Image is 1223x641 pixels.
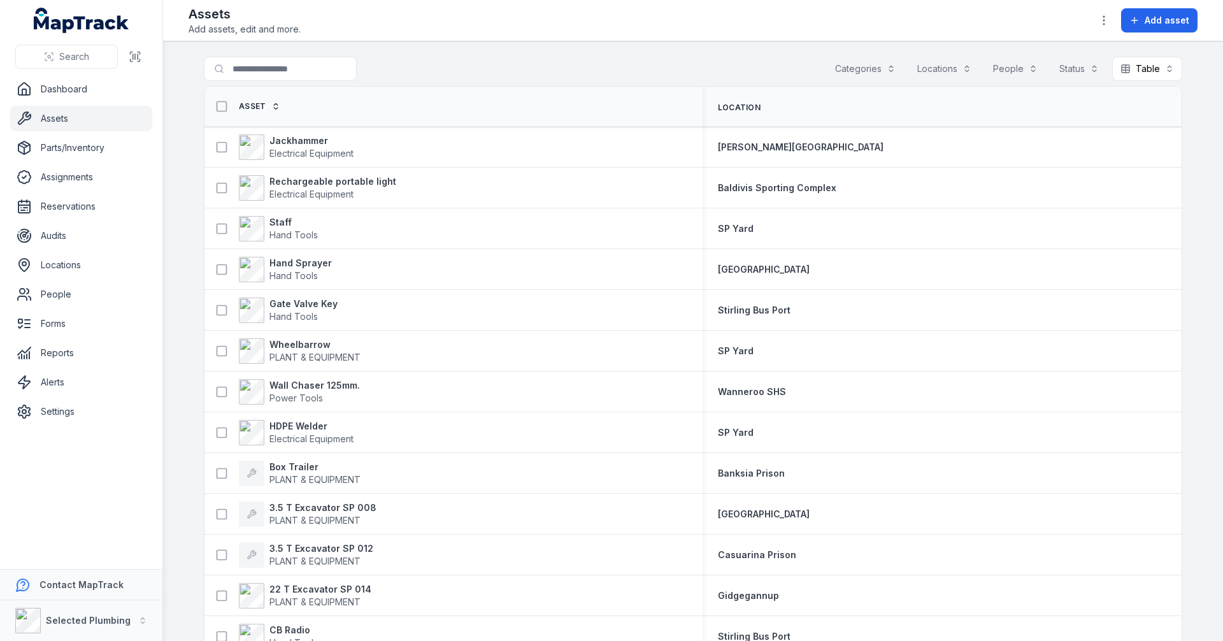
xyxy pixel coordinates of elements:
[239,379,360,405] a: Wall Chaser 125mm.Power Tools
[269,229,318,240] span: Hand Tools
[239,338,361,364] a: WheelbarrowPLANT & EQUIPMENT
[10,370,152,395] a: Alerts
[718,304,790,317] a: Stirling Bus Port
[909,57,980,81] button: Locations
[269,624,318,637] strong: CB Radio
[239,175,396,201] a: Rechargeable portable lightElectrical Equipment
[269,189,354,199] span: Electrical Equipment
[46,615,131,626] strong: Selected Plumbing
[10,223,152,248] a: Audits
[239,216,318,241] a: StaffHand Tools
[239,420,354,445] a: HDPE WelderElectrical Equipment
[269,379,360,392] strong: Wall Chaser 125mm.
[718,264,810,275] span: [GEOGRAPHIC_DATA]
[718,182,836,193] span: Baldivis Sporting Complex
[1051,57,1107,81] button: Status
[718,508,810,521] a: [GEOGRAPHIC_DATA]
[718,426,754,439] a: SP Yard
[269,501,376,514] strong: 3.5 T Excavator SP 008
[269,596,361,607] span: PLANT & EQUIPMENT
[239,542,373,568] a: 3.5 T Excavator SP 012PLANT & EQUIPMENT
[718,305,790,315] span: Stirling Bus Port
[269,433,354,444] span: Electrical Equipment
[34,8,129,33] a: MapTrack
[15,45,118,69] button: Search
[718,141,883,154] a: [PERSON_NAME][GEOGRAPHIC_DATA]
[269,257,332,270] strong: Hand Sprayer
[239,583,371,609] a: 22 T Excavator SP 014PLANT & EQUIPMENT
[269,583,371,596] strong: 22 T Excavator SP 014
[269,393,323,403] span: Power Tools
[10,76,152,102] a: Dashboard
[10,194,152,219] a: Reservations
[10,106,152,131] a: Assets
[239,298,338,323] a: Gate Valve KeyHand Tools
[269,461,361,473] strong: Box Trailer
[1145,14,1189,27] span: Add asset
[239,101,266,112] span: Asset
[269,148,354,159] span: Electrical Equipment
[239,461,361,486] a: Box TrailerPLANT & EQUIPMENT
[1112,57,1182,81] button: Table
[718,427,754,438] span: SP Yard
[239,134,354,160] a: JackhammerElectrical Equipment
[269,216,318,229] strong: Staff
[10,135,152,161] a: Parts/Inventory
[718,222,754,235] a: SP Yard
[718,141,883,152] span: [PERSON_NAME][GEOGRAPHIC_DATA]
[10,252,152,278] a: Locations
[269,542,373,555] strong: 3.5 T Excavator SP 012
[718,386,786,397] span: Wanneroo SHS
[239,257,332,282] a: Hand SprayerHand Tools
[269,474,361,485] span: PLANT & EQUIPMENT
[10,282,152,307] a: People
[269,311,318,322] span: Hand Tools
[269,352,361,363] span: PLANT & EQUIPMENT
[239,101,280,112] a: Asset
[269,298,338,310] strong: Gate Valve Key
[189,5,301,23] h2: Assets
[39,579,124,590] strong: Contact MapTrack
[718,508,810,519] span: [GEOGRAPHIC_DATA]
[718,223,754,234] span: SP Yard
[269,556,361,566] span: PLANT & EQUIPMENT
[269,175,396,188] strong: Rechargeable portable light
[269,515,361,526] span: PLANT & EQUIPMENT
[718,590,779,601] span: Gidgegannup
[59,50,89,63] span: Search
[10,164,152,190] a: Assignments
[718,549,796,560] span: Casuarina Prison
[269,270,318,281] span: Hand Tools
[10,311,152,336] a: Forms
[718,468,785,479] span: Banksia Prison
[1121,8,1198,32] button: Add asset
[10,340,152,366] a: Reports
[10,399,152,424] a: Settings
[718,182,836,194] a: Baldivis Sporting Complex
[718,385,786,398] a: Wanneroo SHS
[269,338,361,351] strong: Wheelbarrow
[718,345,754,357] a: SP Yard
[269,134,354,147] strong: Jackhammer
[718,467,785,480] a: Banksia Prison
[718,263,810,276] a: [GEOGRAPHIC_DATA]
[718,549,796,561] a: Casuarina Prison
[239,501,376,527] a: 3.5 T Excavator SP 008PLANT & EQUIPMENT
[269,420,354,433] strong: HDPE Welder
[827,57,904,81] button: Categories
[718,345,754,356] span: SP Yard
[985,57,1046,81] button: People
[189,23,301,36] span: Add assets, edit and more.
[718,589,779,602] a: Gidgegannup
[718,103,761,113] span: Location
